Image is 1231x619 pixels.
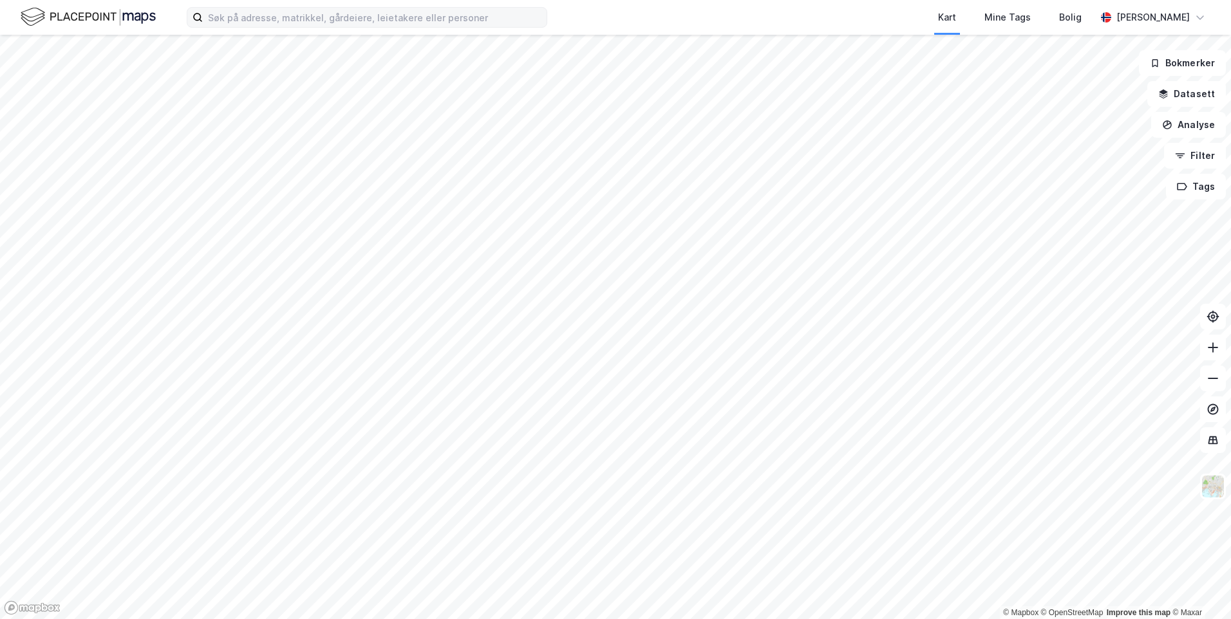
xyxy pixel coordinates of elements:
[1147,81,1226,107] button: Datasett
[1139,50,1226,76] button: Bokmerker
[21,6,156,28] img: logo.f888ab2527a4732fd821a326f86c7f29.svg
[1107,608,1170,617] a: Improve this map
[984,10,1031,25] div: Mine Tags
[203,8,547,27] input: Søk på adresse, matrikkel, gårdeiere, leietakere eller personer
[1166,174,1226,199] button: Tags
[1201,474,1225,499] img: Z
[1041,608,1104,617] a: OpenStreetMap
[1116,10,1190,25] div: [PERSON_NAME]
[1151,112,1226,138] button: Analyse
[1059,10,1082,25] div: Bolig
[1164,143,1226,169] button: Filter
[4,600,61,615] a: Mapbox homepage
[1003,608,1038,617] a: Mapbox
[938,10,956,25] div: Kart
[1167,557,1231,619] iframe: Chat Widget
[1167,557,1231,619] div: Kontrollprogram for chat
